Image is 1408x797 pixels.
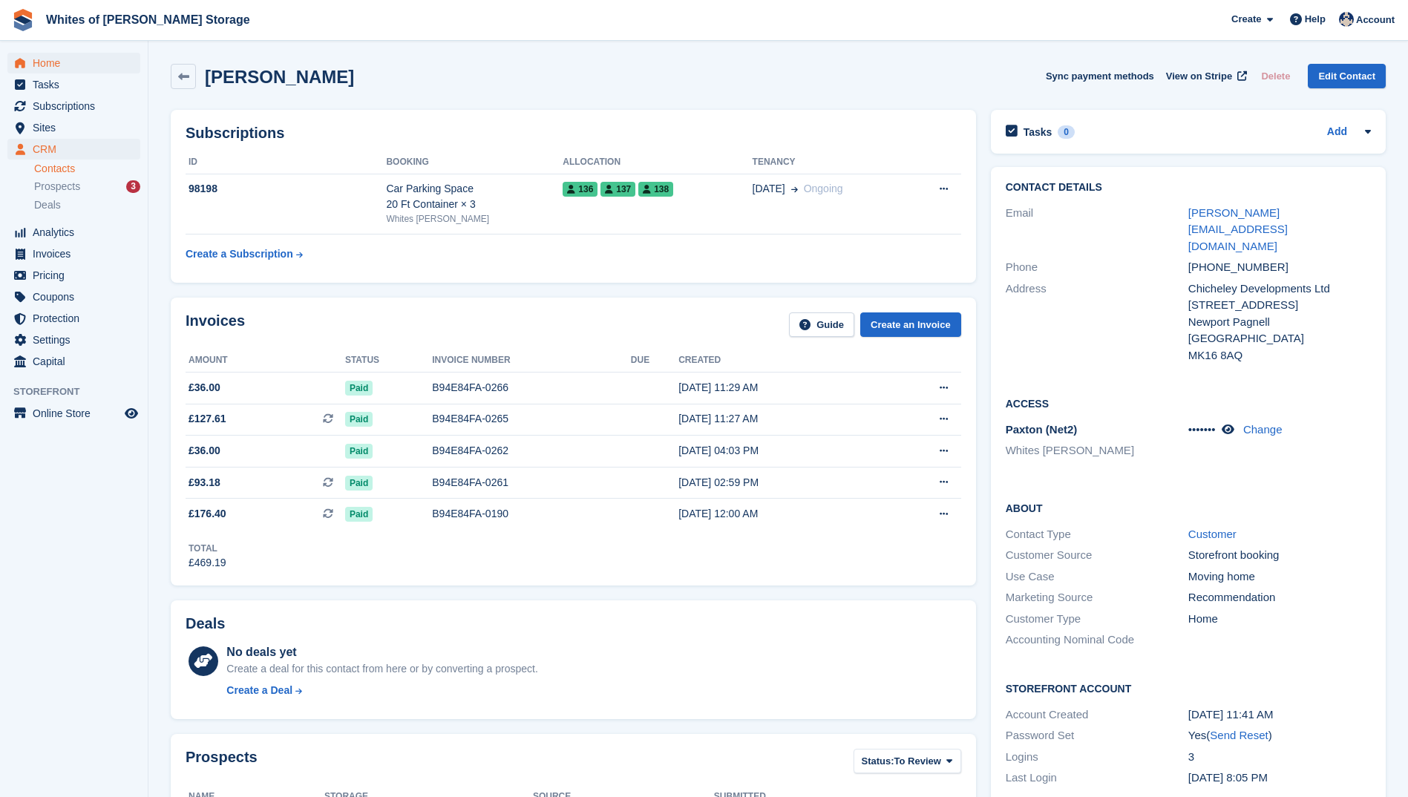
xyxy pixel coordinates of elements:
[1166,69,1232,84] span: View on Stripe
[894,754,941,769] span: To Review
[1006,500,1371,515] h2: About
[186,312,245,337] h2: Invoices
[1188,297,1371,314] div: [STREET_ADDRESS]
[122,404,140,422] a: Preview store
[432,475,631,491] div: B94E84FA-0261
[1188,206,1288,252] a: [PERSON_NAME][EMAIL_ADDRESS][DOMAIN_NAME]
[1305,12,1326,27] span: Help
[34,162,140,176] a: Contacts
[1006,442,1188,459] li: Whites [PERSON_NAME]
[34,180,80,194] span: Prospects
[1339,12,1354,27] img: Wendy
[1006,706,1188,724] div: Account Created
[432,506,631,522] div: B94E84FA-0190
[186,749,258,776] h2: Prospects
[1188,589,1371,606] div: Recommendation
[12,9,34,31] img: stora-icon-8386f47178a22dfd0bd8f6a31ec36ba5ce8667c1dd55bd0f319d3a0aa187defe.svg
[33,74,122,95] span: Tasks
[186,181,386,197] div: 98198
[33,329,122,350] span: Settings
[678,411,882,427] div: [DATE] 11:27 AM
[189,542,226,555] div: Total
[34,198,61,212] span: Deals
[33,265,122,286] span: Pricing
[7,53,140,73] a: menu
[1006,423,1078,436] span: Paxton (Net2)
[1046,64,1154,88] button: Sync payment methods
[862,754,894,769] span: Status:
[1206,729,1271,741] span: ( )
[432,380,631,396] div: B94E84FA-0266
[34,179,140,194] a: Prospects 3
[189,555,226,571] div: £469.19
[1006,547,1188,564] div: Customer Source
[678,443,882,459] div: [DATE] 04:03 PM
[33,403,122,424] span: Online Store
[189,380,220,396] span: £36.00
[1006,568,1188,586] div: Use Case
[1006,770,1188,787] div: Last Login
[1006,205,1188,255] div: Email
[1006,632,1188,649] div: Accounting Nominal Code
[186,240,303,268] a: Create a Subscription
[678,380,882,396] div: [DATE] 11:29 AM
[1188,314,1371,331] div: Newport Pagnell
[40,7,256,32] a: Whites of [PERSON_NAME] Storage
[7,286,140,307] a: menu
[1188,330,1371,347] div: [GEOGRAPHIC_DATA]
[126,180,140,193] div: 3
[345,476,373,491] span: Paid
[432,411,631,427] div: B94E84FA-0265
[753,181,785,197] span: [DATE]
[1160,64,1250,88] a: View on Stripe
[226,643,537,661] div: No deals yet
[1006,589,1188,606] div: Marketing Source
[1006,182,1371,194] h2: Contact Details
[33,222,122,243] span: Analytics
[33,53,122,73] span: Home
[1327,124,1347,141] a: Add
[189,411,226,427] span: £127.61
[432,443,631,459] div: B94E84FA-0262
[226,661,537,677] div: Create a deal for this contact from here or by converting a prospect.
[1188,347,1371,364] div: MK16 8AQ
[1006,526,1188,543] div: Contact Type
[7,139,140,160] a: menu
[678,349,882,373] th: Created
[13,384,148,399] span: Storefront
[7,403,140,424] a: menu
[1356,13,1395,27] span: Account
[789,312,854,337] a: Guide
[1188,727,1371,744] div: Yes
[7,74,140,95] a: menu
[33,308,122,329] span: Protection
[1006,611,1188,628] div: Customer Type
[386,151,563,174] th: Booking
[1308,64,1386,88] a: Edit Contact
[1006,727,1188,744] div: Password Set
[386,212,563,226] div: Whites [PERSON_NAME]
[7,308,140,329] a: menu
[33,351,122,372] span: Capital
[1188,706,1371,724] div: [DATE] 11:41 AM
[1006,281,1188,364] div: Address
[189,506,226,522] span: £176.40
[33,286,122,307] span: Coupons
[186,151,386,174] th: ID
[189,475,220,491] span: £93.18
[7,265,140,286] a: menu
[1210,729,1268,741] a: Send Reset
[226,683,292,698] div: Create a Deal
[860,312,961,337] a: Create an Invoice
[1231,12,1261,27] span: Create
[345,381,373,396] span: Paid
[34,197,140,213] a: Deals
[7,117,140,138] a: menu
[345,412,373,427] span: Paid
[345,349,432,373] th: Status
[1024,125,1052,139] h2: Tasks
[563,151,752,174] th: Allocation
[1006,749,1188,766] div: Logins
[7,351,140,372] a: menu
[631,349,678,373] th: Due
